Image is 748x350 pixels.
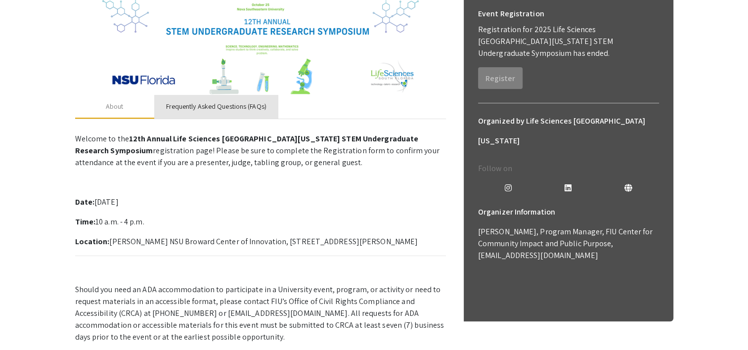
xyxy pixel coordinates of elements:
[478,4,544,24] h6: Event Registration
[75,133,419,156] strong: 12th Annual Life Sciences [GEOGRAPHIC_DATA][US_STATE] STEM Undergraduate Research Symposium
[478,226,659,262] p: [PERSON_NAME], Program Manager, FIU Center for Community Impact and Public Purpose, [EMAIL_ADDRES...
[478,111,659,151] h6: Organized by Life Sciences [GEOGRAPHIC_DATA][US_STATE]
[75,236,446,248] p: [PERSON_NAME] NSU Broward Center of Innovation, [STREET_ADDRESS][PERSON_NAME]
[166,101,266,112] div: Frequently Asked Questions (FAQs)
[75,216,446,228] p: 10 a.m. - 4 p.m.
[75,236,110,247] strong: Location:
[75,197,95,207] strong: Date:
[75,217,96,227] strong: Time:
[75,284,446,343] p: Should you need an ADA accommodation to participate in a University event, program, or activity o...
[478,24,659,59] p: Registration for 2025 Life Sciences [GEOGRAPHIC_DATA][US_STATE] STEM Undergraduate Symposium has ...
[75,133,446,169] p: Welcome to the registration page! Please be sure to complete the Registration form to confirm you...
[106,101,124,112] div: About
[478,202,659,222] h6: Organizer Information
[75,196,446,208] p: [DATE]
[7,306,42,343] iframe: Chat
[478,163,659,175] p: Follow on
[478,67,523,89] button: Register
